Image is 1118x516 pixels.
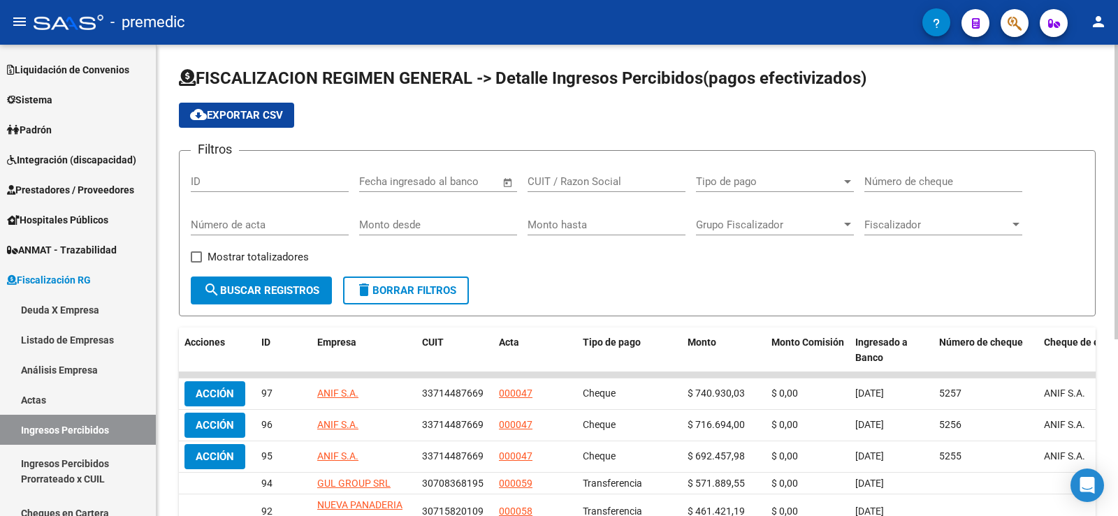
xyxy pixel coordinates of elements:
span: [DATE] [855,388,884,399]
datatable-header-cell: CUIT [416,327,493,374]
span: 5255 [939,450,961,462]
span: ID [261,337,270,348]
h3: Filtros [191,140,239,159]
div: 000047 [499,417,532,433]
span: Acta [499,337,519,348]
span: Número de cheque [939,337,1023,348]
span: - premedic [110,7,185,38]
span: Tipo de pago [696,175,841,188]
span: ANIF S.A. [317,388,358,399]
span: [DATE] [855,419,884,430]
datatable-header-cell: ID [256,327,312,374]
datatable-header-cell: Monto [682,327,766,374]
input: Fecha inicio [359,175,416,188]
span: Tipo de pago [583,337,641,348]
span: $ 692.457,98 [688,450,745,462]
span: GUL GROUP SRL [317,478,391,489]
button: Acción [184,444,245,469]
span: $ 0,00 [771,388,798,399]
span: Transferencia [583,478,642,489]
button: Acción [184,381,245,406]
span: ANIF S.A. [1044,450,1085,462]
span: Fiscalizador [864,219,1010,231]
mat-icon: search [203,281,220,298]
span: Liquidación de Convenios [7,62,129,78]
span: Monto [688,337,716,348]
span: Cheque [583,419,616,430]
div: 000047 [499,385,532,401]
datatable-header-cell: Número de cheque [934,327,1038,374]
button: Borrar Filtros [343,277,469,304]
datatable-header-cell: Monto Comisión [766,327,850,374]
span: Mostrar totalizadores [208,249,309,265]
span: ANIF S.A. [317,450,358,462]
span: 33714487669 [422,450,484,462]
datatable-header-cell: Empresa [312,327,416,374]
span: Sistema [7,92,52,108]
button: Open calendar [500,175,516,191]
span: Acciones [184,337,225,348]
datatable-header-cell: Tipo de pago [577,327,682,374]
datatable-header-cell: Acciones [179,327,256,374]
datatable-header-cell: Acta [493,327,577,374]
span: 5257 [939,388,961,399]
span: Prestadores / Proveedores [7,182,134,198]
span: ANIF S.A. [1044,388,1085,399]
span: Padrón [7,122,52,138]
div: Open Intercom Messenger [1070,469,1104,502]
span: Exportar CSV [190,109,283,121]
span: $ 0,00 [771,419,798,430]
span: 30708368195 [422,478,484,489]
span: $ 0,00 [771,478,798,489]
span: ANIF S.A. [1044,419,1085,430]
span: FISCALIZACION REGIMEN GENERAL -> Detalle Ingresos Percibidos(pagos efectivizados) [179,68,866,88]
span: 97 [261,388,273,399]
span: Grupo Fiscalizador [696,219,841,231]
span: 33714487669 [422,388,484,399]
span: Acción [196,419,234,432]
span: ANIF S.A. [317,419,358,430]
span: Borrar Filtros [356,284,456,297]
span: 33714487669 [422,419,484,430]
input: Fecha fin [428,175,496,188]
button: Buscar Registros [191,277,332,304]
span: Cheque [583,388,616,399]
span: Hospitales Públicos [7,212,108,228]
span: Fiscalización RG [7,272,91,288]
span: Acción [196,388,234,400]
span: $ 716.694,00 [688,419,745,430]
div: 000047 [499,448,532,464]
div: 000059 [499,476,532,492]
mat-icon: cloud_download [190,106,207,123]
span: Integración (discapacidad) [7,152,136,168]
span: ANMAT - Trazabilidad [7,242,117,258]
span: Empresa [317,337,356,348]
span: 5256 [939,419,961,430]
span: [DATE] [855,450,884,462]
span: 96 [261,419,273,430]
span: Cheque [583,450,616,462]
span: $ 571.889,55 [688,478,745,489]
span: Ingresado a Banco [855,337,908,364]
mat-icon: menu [11,13,28,30]
span: [DATE] [855,478,884,489]
span: Acción [196,450,234,463]
span: Monto Comisión [771,337,844,348]
span: 94 [261,478,273,489]
span: Buscar Registros [203,284,319,297]
mat-icon: person [1090,13,1107,30]
mat-icon: delete [356,281,372,298]
span: CUIT [422,337,444,348]
datatable-header-cell: Ingresado a Banco [850,327,934,374]
span: $ 740.930,03 [688,388,745,399]
button: Exportar CSV [179,103,294,128]
button: Acción [184,413,245,438]
span: 95 [261,450,273,462]
span: $ 0,00 [771,450,798,462]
